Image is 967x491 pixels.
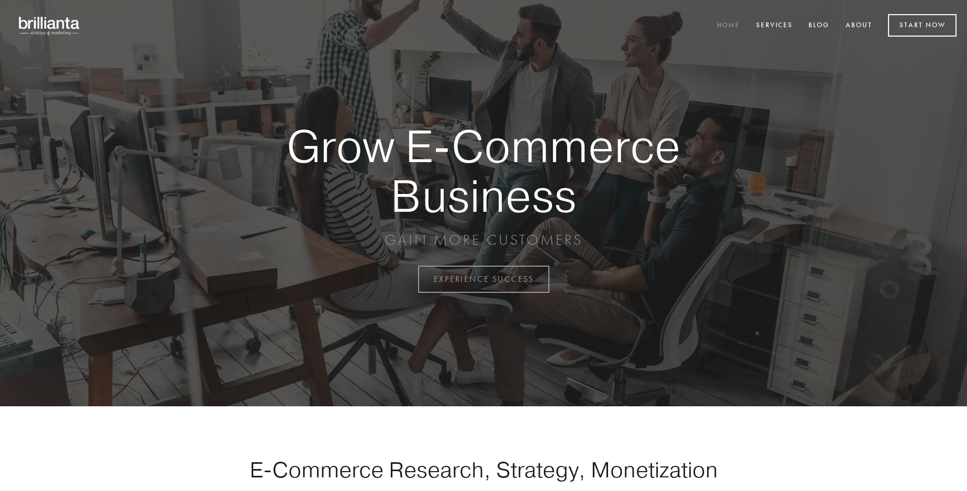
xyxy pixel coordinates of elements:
a: Start Now [888,14,957,37]
h1: E-Commerce Research, Strategy, Monetization [217,456,750,483]
a: EXPERIENCE SUCCESS [418,266,549,293]
a: Home [710,17,747,35]
a: Blog [802,17,836,35]
a: About [839,17,879,35]
img: brillianta - research, strategy, marketing [10,10,89,41]
strong: Grow E-Commerce Business [250,121,717,220]
p: GAIN MORE CUSTOMERS [250,231,717,249]
a: Services [749,17,800,35]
